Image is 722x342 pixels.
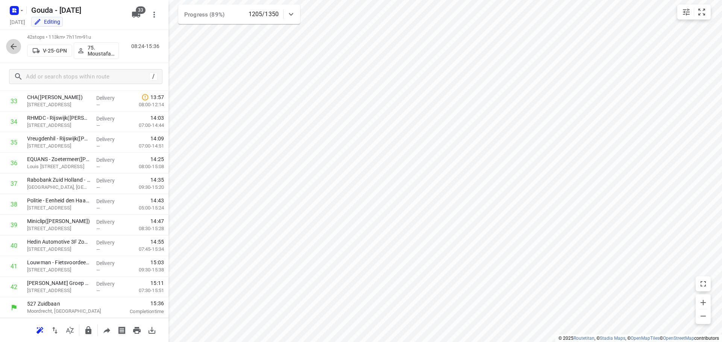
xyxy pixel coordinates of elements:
[11,180,17,187] div: 37
[27,135,90,142] p: Vreugdenhil - Rijswijk(Agnes Wiacek)
[96,205,100,211] span: —
[27,93,90,101] p: CHA([PERSON_NAME])
[147,7,162,22] button: More
[127,101,164,108] p: 08:00-12:14
[27,246,90,253] p: Zwaardslootseweg 3, Zoetermeer
[184,11,224,18] span: Progress (89%)
[81,323,96,338] button: Lock route
[11,201,17,208] div: 38
[150,114,164,122] span: 14:03
[27,45,72,57] button: V-25-GPN
[27,114,90,122] p: RHMDC - Rijswijk(Conny Haak)
[127,225,164,232] p: 08:30-15:28
[27,217,90,225] p: Miniclip([PERSON_NAME])
[96,164,100,170] span: —
[114,326,129,333] span: Print shipping labels
[114,300,164,307] span: 15:36
[47,326,62,333] span: Reverse route
[27,122,90,129] p: [STREET_ADDRESS]
[677,5,711,20] div: small contained button group
[96,143,100,149] span: —
[27,266,90,274] p: Coppeliaschouw 36, Zoetermeer
[96,94,124,102] p: Delivery
[127,287,164,294] p: 07:30-15:51
[96,197,124,205] p: Delivery
[32,326,47,333] span: Reoptimize route
[7,18,28,26] h5: [DATE]
[74,42,119,59] button: 75. Moustafa Shhadeh
[127,246,164,253] p: 07:45-15:34
[11,221,17,229] div: 39
[150,135,164,142] span: 14:09
[88,45,115,57] p: 75. Moustafa Shhadeh
[150,217,164,225] span: 14:47
[96,136,124,143] p: Delivery
[11,263,17,270] div: 41
[141,93,149,101] svg: Late
[127,122,164,129] p: 07:00-14:44
[99,326,114,333] span: Share route
[96,267,100,273] span: —
[178,5,300,24] div: Progress (89%)1205/1350
[600,336,625,341] a: Stadia Maps
[679,5,694,20] button: Map settings
[27,184,90,191] p: Centrum West 35, Zoetermeer
[663,336,694,341] a: OpenStreetMap
[96,259,124,267] p: Delivery
[96,247,100,252] span: —
[11,160,17,167] div: 36
[27,34,119,41] p: 42 stops • 113km • 7h11m
[96,156,124,164] p: Delivery
[127,163,164,170] p: 08:00-15:08
[27,300,105,307] p: 527 Zuidbaan
[27,142,90,150] p: [STREET_ADDRESS]
[631,336,660,341] a: OpenMapTiles
[27,176,90,184] p: Rabobank Zuid Holland - Zoetermeer(Facilitaire Services)
[150,259,164,266] span: 15:03
[11,139,17,146] div: 35
[96,288,100,294] span: —
[27,279,90,287] p: Reinier Haga Groep Orthopedisch Centrum B.V.(Kim Liefrink)
[11,118,17,125] div: 34
[127,142,164,150] p: 07:00-14:51
[27,197,90,204] p: Politie - Eenheid den Haag - Districtsrecherche District Zoetermeer - Leidschendam/Voorburg(Aafke...
[573,336,595,341] a: Routetitan
[96,185,100,190] span: —
[129,7,144,22] button: 33
[27,163,90,170] p: Louis Braillelaan 80, Zoetermeer
[249,10,279,19] p: 1205/1350
[81,34,83,40] span: •
[26,71,149,83] input: Add or search stops within route
[27,225,90,232] p: [STREET_ADDRESS]
[96,123,100,128] span: —
[127,204,164,212] p: 05:00-15:24
[27,155,90,163] p: EQUANS - Zoetermeer(Rolina Welmers)
[694,5,709,20] button: Fit zoom
[96,280,124,288] p: Delivery
[34,18,60,26] div: Editing
[27,287,90,294] p: [STREET_ADDRESS]
[150,93,164,101] span: 13:57
[28,4,126,16] h5: Gouda - [DATE]
[27,238,90,246] p: Hedin Automotive 3F Zoetermeer(Jim van Dommelen)
[127,266,164,274] p: 09:30-15:38
[27,259,90,266] p: Louwman - Fietsvoordeelshop - Zoetermeer(Manon van Leeuwen-Feenstra (WIJZIGINGEN ALLEEN VIA MANON...
[114,308,164,315] p: Completion time
[136,6,146,14] span: 33
[11,98,17,105] div: 33
[11,283,17,291] div: 42
[150,155,164,163] span: 14:25
[144,326,159,333] span: Download route
[96,102,100,108] span: —
[11,242,17,249] div: 40
[96,177,124,184] p: Delivery
[131,42,162,50] p: 08:24-15:36
[558,336,719,341] li: © 2025 , © , © © contributors
[150,176,164,184] span: 14:35
[150,197,164,204] span: 14:43
[149,72,158,81] div: /
[27,101,90,108] p: [STREET_ADDRESS]
[96,218,124,226] p: Delivery
[150,238,164,246] span: 14:55
[96,115,124,122] p: Delivery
